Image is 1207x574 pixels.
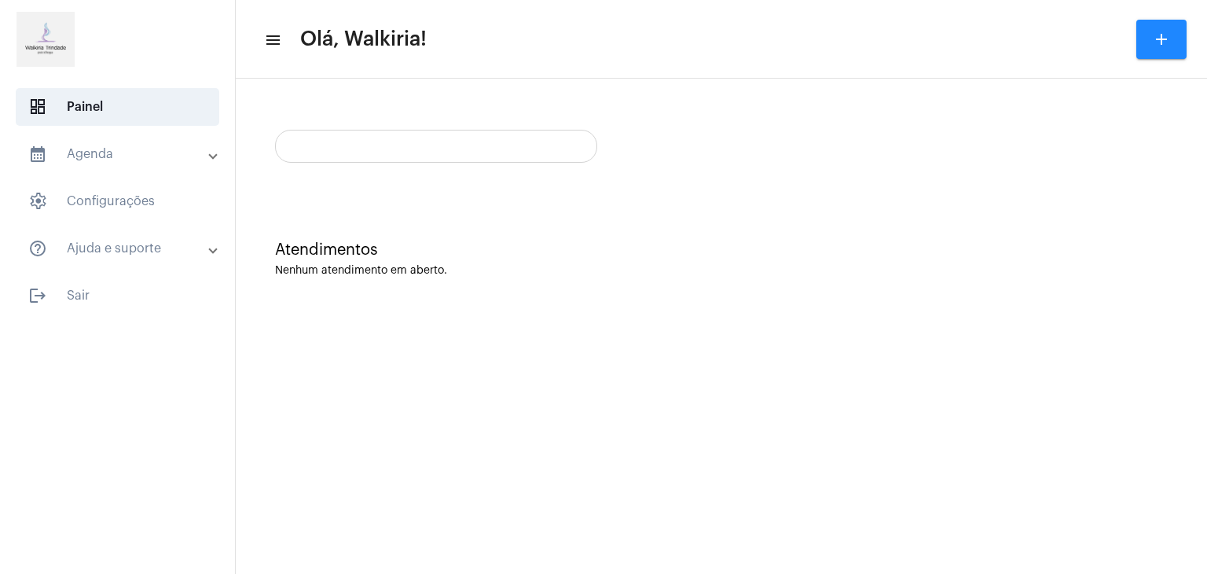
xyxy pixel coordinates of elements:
mat-panel-title: Ajuda e suporte [28,239,210,258]
mat-icon: sidenav icon [28,145,47,164]
mat-icon: sidenav icon [28,239,47,258]
span: sidenav icon [28,192,47,211]
div: Atendimentos [275,241,1168,259]
span: Olá, Walkiria! [300,27,427,52]
span: sidenav icon [28,98,47,116]
span: Configurações [16,182,219,220]
mat-icon: sidenav icon [264,31,280,50]
mat-icon: add [1152,30,1171,49]
mat-expansion-panel-header: sidenav iconAgenda [9,135,235,173]
span: Sair [16,277,219,315]
mat-panel-title: Agenda [28,145,210,164]
img: 0b0af4a0-1f9b-8860-ba6b-cca17bc6208a.jpg [13,8,79,71]
div: Nenhum atendimento em aberto. [275,265,1168,277]
mat-icon: sidenav icon [28,286,47,305]
mat-expansion-panel-header: sidenav iconAjuda e suporte [9,230,235,267]
span: Painel [16,88,219,126]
